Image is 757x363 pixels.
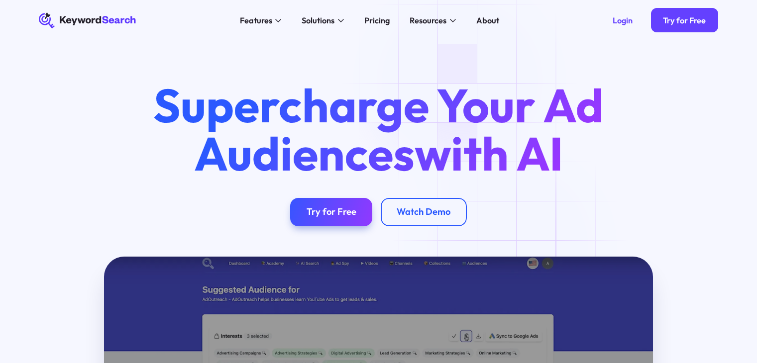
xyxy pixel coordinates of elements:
[397,206,450,218] div: Watch Demo
[290,198,372,226] a: Try for Free
[240,14,272,27] div: Features
[410,14,446,27] div: Resources
[651,8,718,32] a: Try for Free
[358,12,396,29] a: Pricing
[470,12,505,29] a: About
[415,124,563,182] span: with AI
[663,15,706,25] div: Try for Free
[364,14,390,27] div: Pricing
[613,15,633,25] div: Login
[600,8,645,32] a: Login
[307,206,356,218] div: Try for Free
[134,81,622,178] h1: Supercharge Your Ad Audiences
[476,14,499,27] div: About
[302,14,334,27] div: Solutions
